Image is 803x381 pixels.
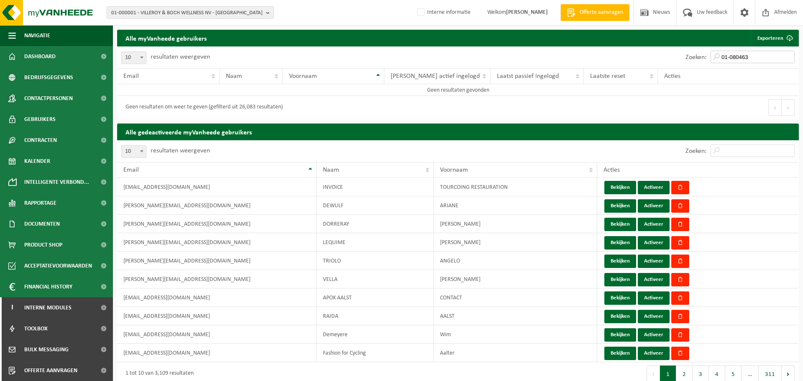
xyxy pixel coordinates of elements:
[117,288,317,307] td: [EMAIL_ADDRESS][DOMAIN_NAME]
[415,6,471,19] label: Interne informatie
[117,233,317,252] td: [PERSON_NAME][EMAIL_ADDRESS][DOMAIN_NAME]
[604,291,636,305] button: Bekijken
[317,252,434,270] td: TRIOLO
[107,6,274,19] button: 01-000001 - VILLEROY & BOCH WELLNESS NV - [GEOGRAPHIC_DATA]
[434,252,597,270] td: ANGELO
[317,288,434,307] td: APOK AALST
[434,307,597,325] td: AALST
[24,130,57,151] span: Contracten
[391,73,480,80] span: [PERSON_NAME] actief ingelogd
[317,325,434,344] td: Demeyere
[122,52,146,64] span: 10
[434,325,597,344] td: Wim
[317,233,434,252] td: LEQUIME
[434,344,597,362] td: Aalter
[638,181,670,194] button: Activeer
[604,310,636,323] button: Bekijken
[117,196,317,215] td: [PERSON_NAME][EMAIL_ADDRESS][DOMAIN_NAME]
[604,347,636,360] button: Bekijken
[24,172,89,193] span: Intelligente verbond...
[24,255,92,276] span: Acceptatievoorwaarden
[24,214,60,234] span: Documenten
[638,310,670,323] button: Activeer
[323,167,339,173] span: Naam
[506,9,548,15] strong: [PERSON_NAME]
[151,54,210,60] label: resultaten weergeven
[560,4,629,21] a: Offerte aanvragen
[24,234,62,255] span: Product Shop
[317,178,434,196] td: INVOICE
[685,54,706,61] label: Zoeken:
[664,73,680,80] span: Acties
[638,255,670,268] button: Activeer
[117,30,215,46] h2: Alle myVanheede gebruikers
[604,167,620,173] span: Acties
[117,178,317,196] td: [EMAIL_ADDRESS][DOMAIN_NAME]
[151,147,210,154] label: resultaten weergeven
[317,344,434,362] td: Fashion for Cycling
[24,339,69,360] span: Bulk Messaging
[24,25,50,46] span: Navigatie
[317,196,434,215] td: DEWULF
[434,270,597,288] td: [PERSON_NAME]
[24,360,77,381] span: Offerte aanvragen
[117,84,799,96] td: Geen resultaten gevonden
[24,151,50,172] span: Kalender
[24,67,73,88] span: Bedrijfsgegevens
[638,199,670,213] button: Activeer
[604,199,636,213] button: Bekijken
[123,167,139,173] span: Email
[434,215,597,233] td: [PERSON_NAME]
[8,297,16,318] span: I
[434,178,597,196] td: TOURCOING RESTAURATION
[638,328,670,342] button: Activeer
[751,30,798,46] a: Exporteren
[24,318,48,339] span: Toolbox
[434,233,597,252] td: [PERSON_NAME]
[24,46,56,67] span: Dashboard
[604,273,636,286] button: Bekijken
[117,307,317,325] td: [EMAIL_ADDRESS][DOMAIN_NAME]
[638,291,670,305] button: Activeer
[440,167,468,173] span: Voornaam
[434,288,597,307] td: CONTACT
[638,236,670,250] button: Activeer
[604,328,636,342] button: Bekijken
[111,7,263,19] span: 01-000001 - VILLEROY & BOCH WELLNESS NV - [GEOGRAPHIC_DATA]
[590,73,625,80] span: Laatste reset
[123,73,139,80] span: Email
[434,196,597,215] td: ARIANE
[638,347,670,360] button: Activeer
[578,8,625,17] span: Offerte aanvragen
[24,88,73,109] span: Contactpersonen
[604,255,636,268] button: Bekijken
[638,218,670,231] button: Activeer
[604,218,636,231] button: Bekijken
[317,270,434,288] td: VELLA
[122,146,146,157] span: 10
[782,99,795,116] button: Next
[24,276,72,297] span: Financial History
[117,344,317,362] td: [EMAIL_ADDRESS][DOMAIN_NAME]
[317,307,434,325] td: RAIDA
[317,215,434,233] td: DORRERAY
[117,215,317,233] td: [PERSON_NAME][EMAIL_ADDRESS][DOMAIN_NAME]
[685,148,706,154] label: Zoeken:
[289,73,317,80] span: Voornaam
[121,100,283,115] div: Geen resultaten om weer te geven (gefilterd uit 26,083 resultaten)
[604,181,636,194] button: Bekijken
[117,252,317,270] td: [PERSON_NAME][EMAIL_ADDRESS][DOMAIN_NAME]
[117,270,317,288] td: [PERSON_NAME][EMAIL_ADDRESS][DOMAIN_NAME]
[768,99,782,116] button: Previous
[604,236,636,250] button: Bekijken
[121,51,146,64] span: 10
[117,325,317,344] td: [EMAIL_ADDRESS][DOMAIN_NAME]
[117,124,799,140] h2: Alle gedeactiveerde myVanheede gebruikers
[121,145,146,158] span: 10
[497,73,559,80] span: Laatst passief ingelogd
[638,273,670,286] button: Activeer
[24,193,56,214] span: Rapportage
[24,109,56,130] span: Gebruikers
[24,297,72,318] span: Interne modules
[226,73,242,80] span: Naam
